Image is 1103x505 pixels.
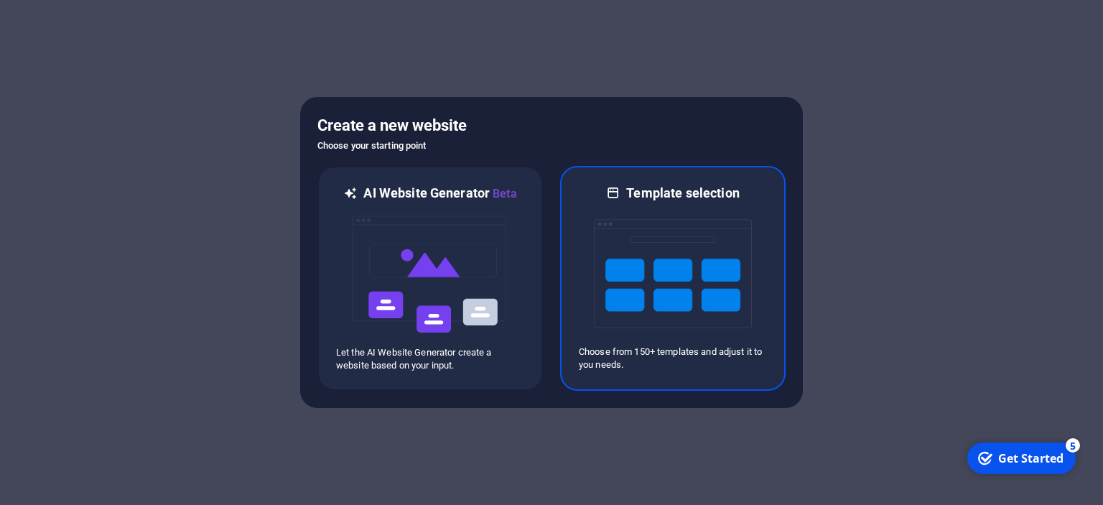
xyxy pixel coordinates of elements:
[336,346,524,372] p: Let the AI Website Generator create a website based on your input.
[106,1,121,16] div: 5
[317,137,786,154] h6: Choose your starting point
[363,185,516,203] h6: AI Website Generator
[351,203,509,346] img: ai
[579,346,767,371] p: Choose from 150+ templates and adjust it to you needs.
[490,187,517,200] span: Beta
[8,6,116,37] div: Get Started 5 items remaining, 0% complete
[560,166,786,391] div: Template selectionChoose from 150+ templates and adjust it to you needs.
[317,114,786,137] h5: Create a new website
[39,14,104,29] div: Get Started
[626,185,739,202] h6: Template selection
[317,166,543,391] div: AI Website GeneratorBetaaiLet the AI Website Generator create a website based on your input.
